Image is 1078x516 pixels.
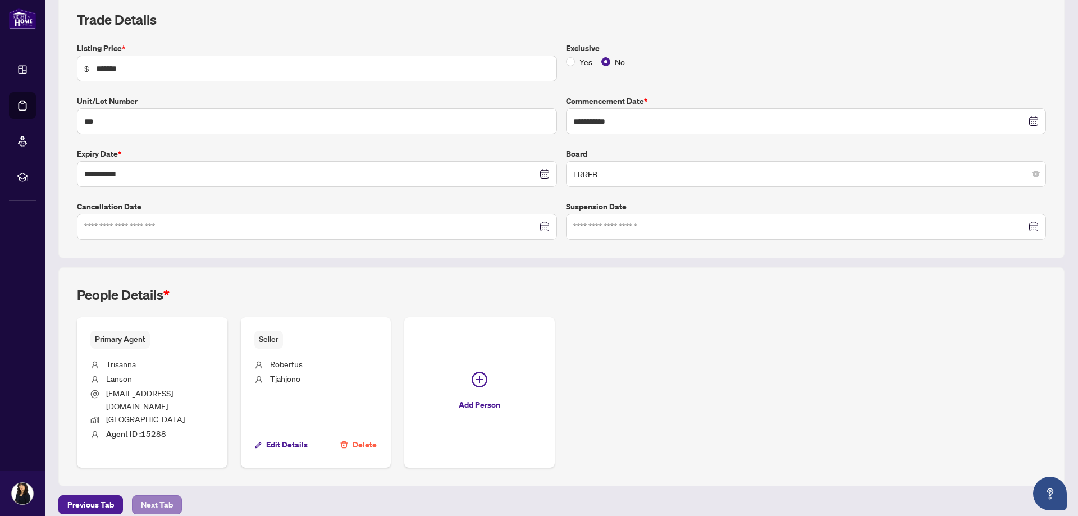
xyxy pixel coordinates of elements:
[141,496,173,514] span: Next Tab
[404,317,555,468] button: Add Person
[77,200,557,213] label: Cancellation Date
[566,200,1046,213] label: Suspension Date
[12,483,33,504] img: Profile Icon
[106,373,132,383] span: Lanson
[266,436,308,454] span: Edit Details
[254,331,283,348] span: Seller
[575,56,597,68] span: Yes
[106,428,166,439] span: 15288
[106,429,141,439] b: Agent ID :
[106,388,173,411] span: [EMAIL_ADDRESS][DOMAIN_NAME]
[459,396,500,414] span: Add Person
[77,148,557,160] label: Expiry Date
[566,148,1046,160] label: Board
[353,436,377,454] span: Delete
[610,56,629,68] span: No
[77,42,557,54] label: Listing Price
[58,495,123,514] button: Previous Tab
[90,331,150,348] span: Primary Agent
[77,11,1046,29] h2: Trade Details
[340,435,377,454] button: Delete
[566,42,1046,54] label: Exclusive
[67,496,114,514] span: Previous Tab
[84,62,89,75] span: $
[1033,477,1067,510] button: Open asap
[472,372,487,387] span: plus-circle
[254,435,308,454] button: Edit Details
[106,414,185,424] span: [GEOGRAPHIC_DATA]
[9,8,36,29] img: logo
[77,286,170,304] h2: People Details
[566,95,1046,107] label: Commencement Date
[1033,171,1039,177] span: close-circle
[270,373,300,383] span: Tjahjono
[270,359,303,369] span: Robertus
[77,95,557,107] label: Unit/Lot Number
[132,495,182,514] button: Next Tab
[106,359,136,369] span: Trisanna
[573,163,1039,185] span: TRREB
